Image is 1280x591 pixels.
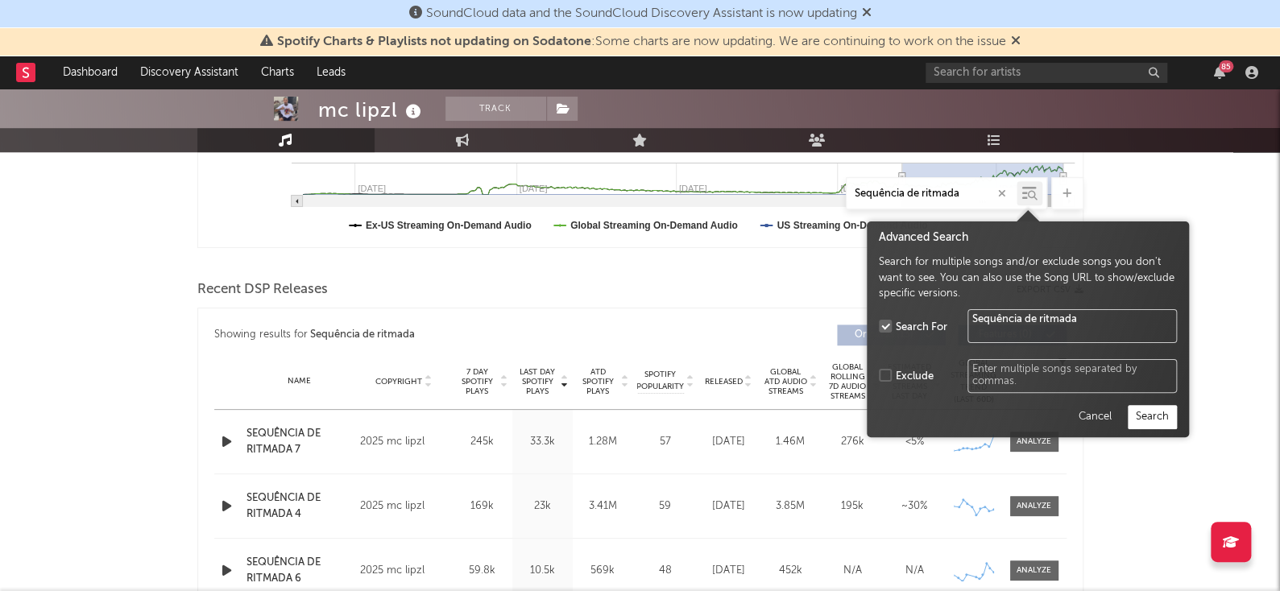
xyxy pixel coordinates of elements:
text: Ex-US Streaming On-Demand Audio [366,220,532,231]
div: N/A [826,563,880,579]
span: Copyright [375,377,422,386]
div: 245k [456,434,508,450]
div: Exclude [896,369,934,385]
button: Originals(13) [837,324,946,345]
div: N/A [888,563,942,579]
a: Charts [250,56,305,89]
input: Search for artists [926,63,1167,83]
span: Dismiss [1011,35,1021,48]
div: 3.41M [577,498,629,515]
div: [DATE] [702,563,756,579]
div: 59 [637,498,694,515]
div: Name [246,375,352,387]
div: 57 [637,434,694,450]
button: Track [445,97,546,121]
a: Dashboard [52,56,129,89]
div: 59.8k [456,563,508,579]
span: Last Day Spotify Plays [516,367,559,396]
span: Global Rolling 7D Audio Streams [826,362,870,401]
div: <5% [888,434,942,450]
div: 3.85M [764,498,818,515]
text: Global Streaming On-Demand Audio [570,220,737,231]
button: Cancel [1070,404,1120,428]
text: US Streaming On-Demand Audio [777,220,927,231]
div: [DATE] [702,498,756,515]
div: 2025 mc lipzl [359,432,447,452]
span: Recent DSP Releases [197,280,328,300]
a: SEQUÊNCIA DE RITMADA 7 [246,426,352,457]
span: 7 Day Spotify Plays [456,367,499,396]
textarea: Sequência de ritmada [967,309,1177,343]
span: Spotify Charts & Playlists not updating on Sodatone [277,35,591,48]
span: Spotify Popularity [636,369,684,393]
div: 10.5k [516,563,569,579]
div: 48 [637,563,694,579]
div: Search for multiple songs and/or exclude songs you don't want to see. You can also use the Song U... [879,254,1177,302]
input: Search by song name or URL [847,188,1017,200]
div: 85 [1219,60,1233,72]
div: 1.46M [764,434,818,450]
a: Discovery Assistant [129,56,250,89]
div: Showing results for [214,324,640,345]
div: 195k [826,498,880,515]
div: Sequência de ritmada [310,325,415,345]
button: Search [1128,404,1177,428]
div: 23k [516,498,569,515]
span: SoundCloud data and the SoundCloud Discovery Assistant is now updating [426,7,857,20]
div: [DATE] [702,434,756,450]
button: 85 [1214,66,1225,79]
div: 33.3k [516,434,569,450]
span: Originals ( 13 ) [847,330,922,340]
div: 1.28M [577,434,629,450]
div: ~ 30 % [888,498,942,515]
span: Global ATD Audio Streams [764,367,808,396]
div: mc lipzl [318,97,425,123]
a: Leads [305,56,357,89]
div: 2025 mc lipzl [359,497,447,516]
a: SEQUÊNCIA DE RITMADA 4 [246,490,352,522]
div: 452k [764,563,818,579]
div: 169k [456,498,508,515]
div: Search For [896,319,947,335]
div: Advanced Search [879,229,1177,246]
span: Released [705,377,743,386]
div: 2025 mc lipzl [359,561,447,581]
a: SEQUÊNCIA DE RITMADA 6 [246,555,352,586]
div: 276k [826,434,880,450]
span: : Some charts are now updating. We are continuing to work on the issue [277,35,1006,48]
span: ATD Spotify Plays [577,367,619,396]
span: Dismiss [862,7,872,20]
div: 569k [577,563,629,579]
